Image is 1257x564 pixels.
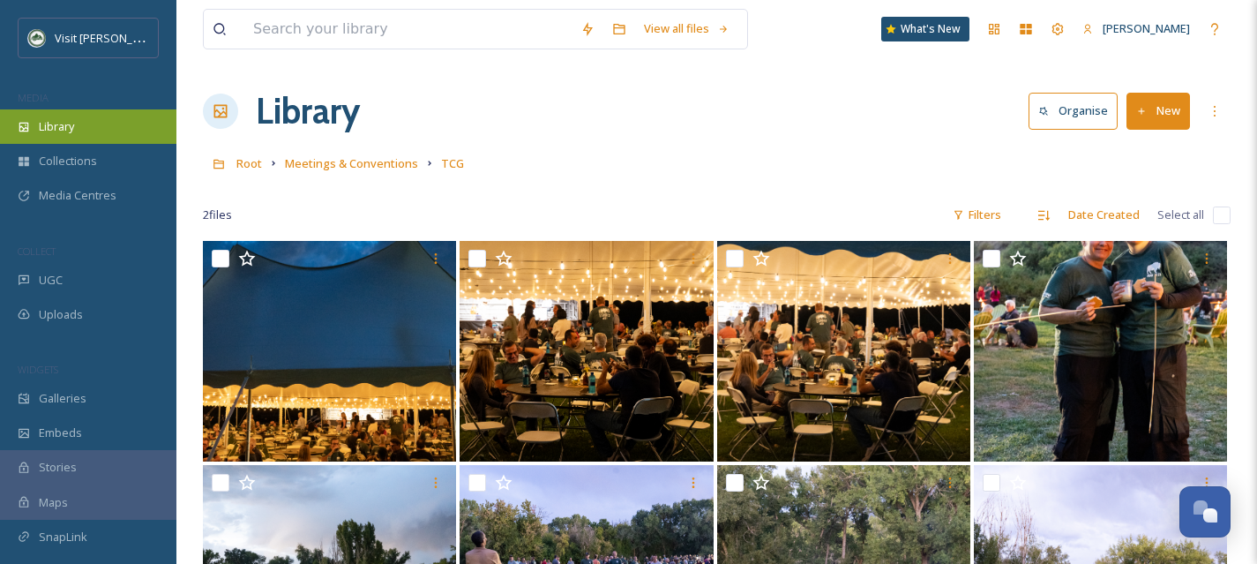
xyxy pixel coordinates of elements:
[244,10,572,49] input: Search your library
[285,155,418,171] span: Meetings & Conventions
[717,241,970,462] img: conference-social-00013.jpg
[1029,93,1118,129] button: Organise
[18,91,49,104] span: MEDIA
[39,306,83,323] span: Uploads
[55,29,167,46] span: Visit [PERSON_NAME]
[1157,207,1204,223] span: Select all
[39,459,77,476] span: Stories
[39,425,82,441] span: Embeds
[18,363,58,376] span: WIDGETS
[18,244,56,258] span: COLLECT
[441,155,464,171] span: TCG
[635,11,738,46] a: View all files
[28,29,46,47] img: Unknown.png
[39,390,86,407] span: Galleries
[285,153,418,174] a: Meetings & Conventions
[39,153,97,169] span: Collections
[881,17,969,41] a: What's New
[1029,93,1126,129] a: Organise
[460,241,713,462] img: conference-social-00014.jpg
[1126,93,1190,129] button: New
[39,272,63,289] span: UGC
[441,153,464,174] a: TCG
[39,118,74,135] span: Library
[974,241,1227,462] img: conference-social-00012.jpg
[1059,198,1149,232] div: Date Created
[236,153,262,174] a: Root
[39,187,116,204] span: Media Centres
[203,241,456,462] img: conference-social-00015.jpg
[203,207,232,223] span: 2 file s
[256,85,360,138] a: Library
[1074,11,1199,46] a: [PERSON_NAME]
[944,198,1010,232] div: Filters
[1179,486,1231,538] button: Open Chat
[1103,20,1190,36] span: [PERSON_NAME]
[39,494,68,511] span: Maps
[236,155,262,171] span: Root
[39,529,87,545] span: SnapLink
